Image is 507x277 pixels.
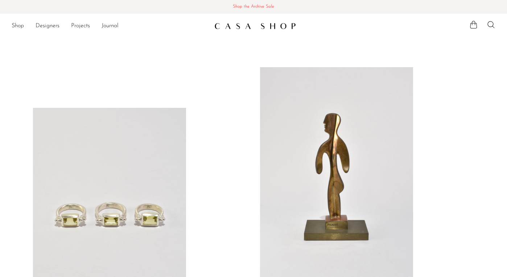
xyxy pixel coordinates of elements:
[12,20,209,32] ul: NEW HEADER MENU
[36,21,59,31] a: Designers
[6,3,501,11] span: Shop the Archive Sale
[102,21,119,31] a: Journal
[12,20,209,32] nav: Desktop navigation
[71,21,90,31] a: Projects
[12,21,24,31] a: Shop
